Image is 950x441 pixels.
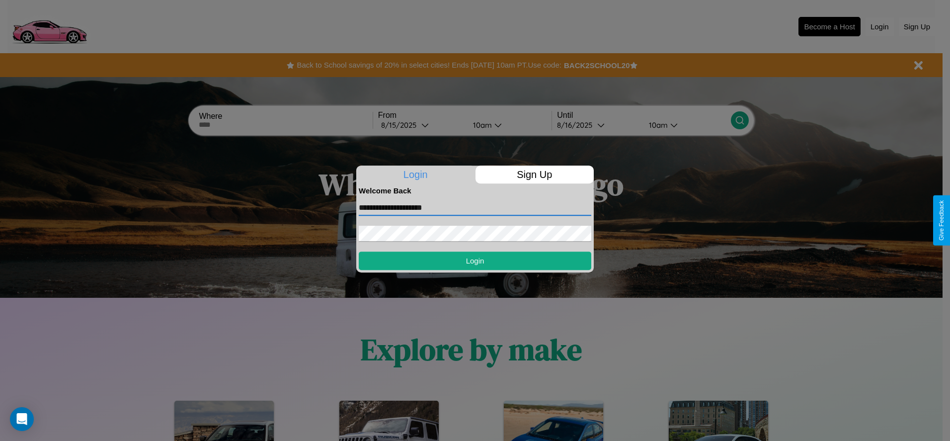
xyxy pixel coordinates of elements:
[359,186,591,195] h4: Welcome Back
[356,166,475,183] p: Login
[475,166,594,183] p: Sign Up
[10,407,34,431] div: Open Intercom Messenger
[359,252,591,270] button: Login
[938,200,945,241] div: Give Feedback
